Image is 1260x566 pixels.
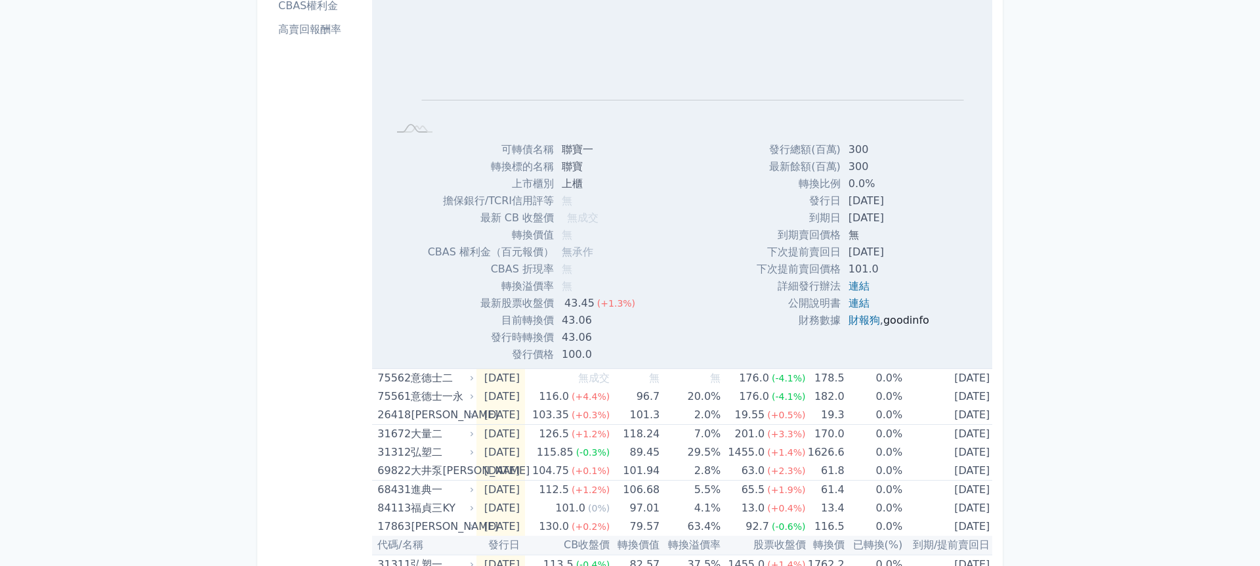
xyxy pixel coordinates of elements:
[428,346,554,363] td: 發行價格
[767,410,805,420] span: (+0.5%)
[411,499,471,517] div: 福貞三KY
[757,278,841,295] td: 詳細發行辦法
[902,499,995,517] td: [DATE]
[562,229,572,241] span: 無
[554,175,646,192] td: 上櫃
[536,425,572,443] div: 126.5
[757,244,841,261] td: 下次提前賣回日
[562,263,572,275] span: 無
[660,425,721,444] td: 7.0%
[572,485,610,495] span: (+1.2%)
[739,481,768,499] div: 65.5
[411,369,471,387] div: 意德士二
[845,425,902,444] td: 0.0%
[845,387,902,406] td: 0.0%
[536,387,572,406] div: 116.0
[660,443,721,462] td: 29.5%
[588,503,610,513] span: (0%)
[841,227,940,244] td: 無
[902,536,995,555] th: 到期/提前賣回日
[883,314,929,326] a: goodinfo
[757,141,841,158] td: 發行總額(百萬)
[757,295,841,312] td: 公開說明書
[845,369,902,388] td: 0.0%
[411,425,471,443] div: 大量二
[610,481,660,500] td: 106.68
[428,227,554,244] td: 轉換價值
[554,141,646,158] td: 聯寶一
[597,298,635,309] span: (+1.3%)
[476,536,525,555] th: 發行日
[806,481,845,500] td: 61.4
[757,192,841,209] td: 發行日
[725,443,767,462] div: 1455.0
[476,387,525,406] td: [DATE]
[610,443,660,462] td: 89.45
[554,346,646,363] td: 100.0
[845,443,902,462] td: 0.0%
[428,209,554,227] td: 最新 CB 收盤價
[534,443,576,462] div: 115.85
[476,481,525,500] td: [DATE]
[736,387,772,406] div: 176.0
[536,481,572,499] div: 112.5
[806,499,845,517] td: 13.4
[273,22,367,37] li: 高賣回報酬率
[554,329,646,346] td: 43.06
[767,485,805,495] span: (+1.9%)
[572,410,610,420] span: (+0.3%)
[902,443,995,462] td: [DATE]
[428,295,554,312] td: 最新股票收盤價
[841,158,940,175] td: 300
[578,372,610,384] span: 無成交
[428,312,554,329] td: 目前轉換價
[377,499,408,517] div: 84113
[428,175,554,192] td: 上市櫃別
[411,517,471,536] div: [PERSON_NAME]
[845,536,902,555] th: 已轉換(%)
[767,503,805,513] span: (+0.4%)
[562,295,597,312] div: 43.45
[660,406,721,425] td: 2.0%
[841,209,940,227] td: [DATE]
[806,425,845,444] td: 170.0
[610,406,660,425] td: 101.3
[476,369,525,388] td: [DATE]
[732,425,767,443] div: 201.0
[476,462,525,481] td: [DATE]
[849,297,870,309] a: 連結
[377,481,408,499] div: 68431
[610,425,660,444] td: 118.24
[377,462,408,480] div: 69822
[660,481,721,500] td: 5.5%
[377,387,408,406] div: 75561
[476,443,525,462] td: [DATE]
[530,406,572,424] div: 103.35
[849,314,880,326] a: 財報狗
[576,447,610,458] span: (-0.3%)
[572,466,610,476] span: (+0.1%)
[841,141,940,158] td: 300
[757,312,841,329] td: 財務數據
[757,227,841,244] td: 到期賣回價格
[806,517,845,536] td: 116.5
[732,406,767,424] div: 19.55
[610,536,660,555] th: 轉換價值
[610,517,660,536] td: 79.57
[845,462,902,481] td: 0.0%
[767,447,805,458] span: (+1.4%)
[377,425,408,443] div: 31672
[721,536,805,555] th: 股票收盤價
[536,517,572,536] div: 130.0
[806,536,845,555] th: 轉換價
[806,387,845,406] td: 182.0
[273,19,367,40] a: 高賣回報酬率
[660,517,721,536] td: 63.4%
[739,462,768,480] div: 63.0
[757,175,841,192] td: 轉換比例
[476,517,525,536] td: [DATE]
[660,536,721,555] th: 轉換溢價率
[411,406,471,424] div: [PERSON_NAME]
[377,406,408,424] div: 26418
[767,466,805,476] span: (+2.3%)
